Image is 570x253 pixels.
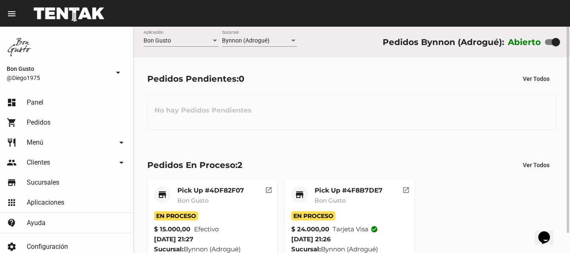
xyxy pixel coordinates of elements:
[291,245,321,253] strong: Sucursal:
[291,211,335,220] span: En Proceso
[535,220,562,245] iframe: chat widget
[27,178,59,187] span: Sucursales
[508,35,541,49] label: Abierto
[383,35,504,49] div: Pedidos Bynnon (Adrogué):
[516,71,556,86] button: Ver Todos
[7,118,17,128] mat-icon: shopping_cart
[147,72,245,85] div: Pedidos Pendientes:
[154,245,184,253] strong: Sucursal:
[154,235,193,243] span: [DATE] 21:27
[333,224,378,234] span: Tarjeta visa
[27,243,68,251] span: Configuración
[523,162,550,168] span: Ver Todos
[177,186,244,195] mat-card-title: Pick Up #4DF82F07
[7,138,17,148] mat-icon: restaurant
[144,37,171,44] span: Bon Gusto
[291,235,331,243] span: [DATE] 21:26
[177,197,209,204] span: Bon Gusto
[116,138,126,148] mat-icon: arrow_drop_down
[371,225,378,233] mat-icon: check_circle
[402,185,410,193] mat-icon: open_in_new
[157,190,167,200] mat-icon: store
[315,197,346,204] span: Bon Gusto
[113,68,123,78] mat-icon: arrow_drop_down
[154,224,190,234] strong: $ 15.000,00
[7,64,110,74] span: Bon Gusto
[147,158,242,172] div: Pedidos En Proceso:
[7,198,17,208] mat-icon: apps
[7,74,110,82] span: @Diego1975
[27,219,45,227] span: Ayuda
[315,186,383,195] mat-card-title: Pick Up #4F8B7DE7
[148,98,258,123] h3: No hay Pedidos Pendientes
[7,158,17,168] mat-icon: people
[291,224,329,234] strong: $ 24.000,00
[7,218,17,228] mat-icon: contact_support
[27,118,50,127] span: Pedidos
[265,185,272,193] mat-icon: open_in_new
[27,98,43,107] span: Panel
[239,74,245,84] span: 0
[116,158,126,168] mat-icon: arrow_drop_down
[295,190,305,200] mat-icon: store
[27,198,64,207] span: Aplicaciones
[237,160,242,170] span: 2
[7,242,17,252] mat-icon: settings
[154,211,198,220] span: En Proceso
[516,158,556,173] button: Ver Todos
[7,33,33,60] img: 8570adf9-ca52-4367-b116-ae09c64cf26e.jpg
[7,98,17,108] mat-icon: dashboard
[523,75,550,82] span: Ver Todos
[27,158,50,167] span: Clientes
[7,9,17,19] mat-icon: menu
[27,138,43,147] span: Menú
[194,224,219,234] span: Efectivo
[222,37,270,44] span: Bynnon (Adrogué)
[7,178,17,188] mat-icon: store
